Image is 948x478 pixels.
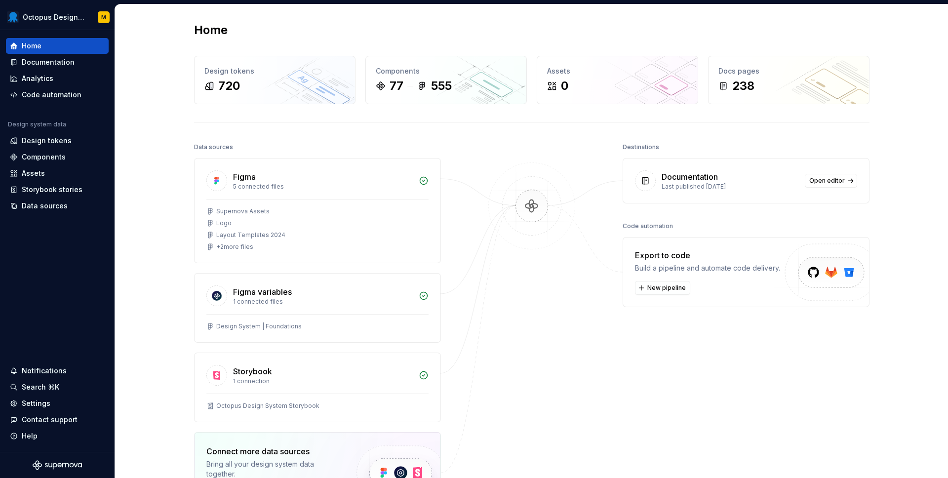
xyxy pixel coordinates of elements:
div: Design System | Foundations [216,322,302,330]
div: Destinations [623,140,659,154]
div: 1 connected files [233,298,413,306]
button: Search ⌘K [6,379,109,395]
div: 5 connected files [233,183,413,191]
div: Home [22,41,41,51]
div: 555 [431,78,452,94]
div: Octopus Design System Storybook [216,402,319,410]
div: Last published [DATE] [662,183,799,191]
span: Open editor [809,177,845,185]
svg: Supernova Logo [33,460,82,470]
div: Figma variables [233,286,292,298]
div: Analytics [22,74,53,83]
div: Code automation [623,219,673,233]
div: Assets [22,168,45,178]
a: Components [6,149,109,165]
div: 77 [390,78,403,94]
div: Data sources [22,201,68,211]
div: Figma [233,171,256,183]
div: Data sources [194,140,233,154]
button: Notifications [6,363,109,379]
div: Design system data [8,120,66,128]
a: Data sources [6,198,109,214]
div: Storybook [233,365,272,377]
div: Documentation [22,57,75,67]
div: Help [22,431,38,441]
div: Octopus Design System [23,12,86,22]
button: Octopus Design SystemM [2,6,113,28]
div: Settings [22,398,50,408]
div: Layout Templates 2024 [216,231,285,239]
a: Home [6,38,109,54]
div: Design tokens [22,136,72,146]
span: New pipeline [647,284,686,292]
a: Documentation [6,54,109,70]
img: fcf53608-4560-46b3-9ec6-dbe177120620.png [7,11,19,23]
a: Open editor [805,174,857,188]
a: Assets0 [537,56,698,104]
div: Contact support [22,415,78,425]
div: Design tokens [204,66,345,76]
div: + 2 more files [216,243,253,251]
div: Code automation [22,90,81,100]
button: Contact support [6,412,109,428]
div: Documentation [662,171,718,183]
a: Storybook stories [6,182,109,198]
div: 238 [732,78,754,94]
div: Search ⌘K [22,382,59,392]
div: 0 [561,78,568,94]
a: Components77555 [365,56,527,104]
div: 720 [218,78,240,94]
div: 1 connection [233,377,413,385]
h2: Home [194,22,228,38]
a: Design tokens720 [194,56,355,104]
div: Components [376,66,516,76]
a: Design tokens [6,133,109,149]
div: Supernova Assets [216,207,270,215]
div: Assets [547,66,688,76]
div: Logo [216,219,232,227]
div: Build a pipeline and automate code delivery. [635,263,780,273]
div: Components [22,152,66,162]
div: M [101,13,106,21]
a: Analytics [6,71,109,86]
div: Export to code [635,249,780,261]
button: New pipeline [635,281,690,295]
div: Storybook stories [22,185,82,195]
a: Figma5 connected filesSupernova AssetsLogoLayout Templates 2024+2more files [194,158,441,263]
a: Storybook1 connectionOctopus Design System Storybook [194,353,441,422]
div: Connect more data sources [206,445,340,457]
button: Help [6,428,109,444]
a: Code automation [6,87,109,103]
a: Figma variables1 connected filesDesign System | Foundations [194,273,441,343]
a: Assets [6,165,109,181]
div: Docs pages [718,66,859,76]
div: Notifications [22,366,67,376]
a: Docs pages238 [708,56,869,104]
a: Settings [6,396,109,411]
